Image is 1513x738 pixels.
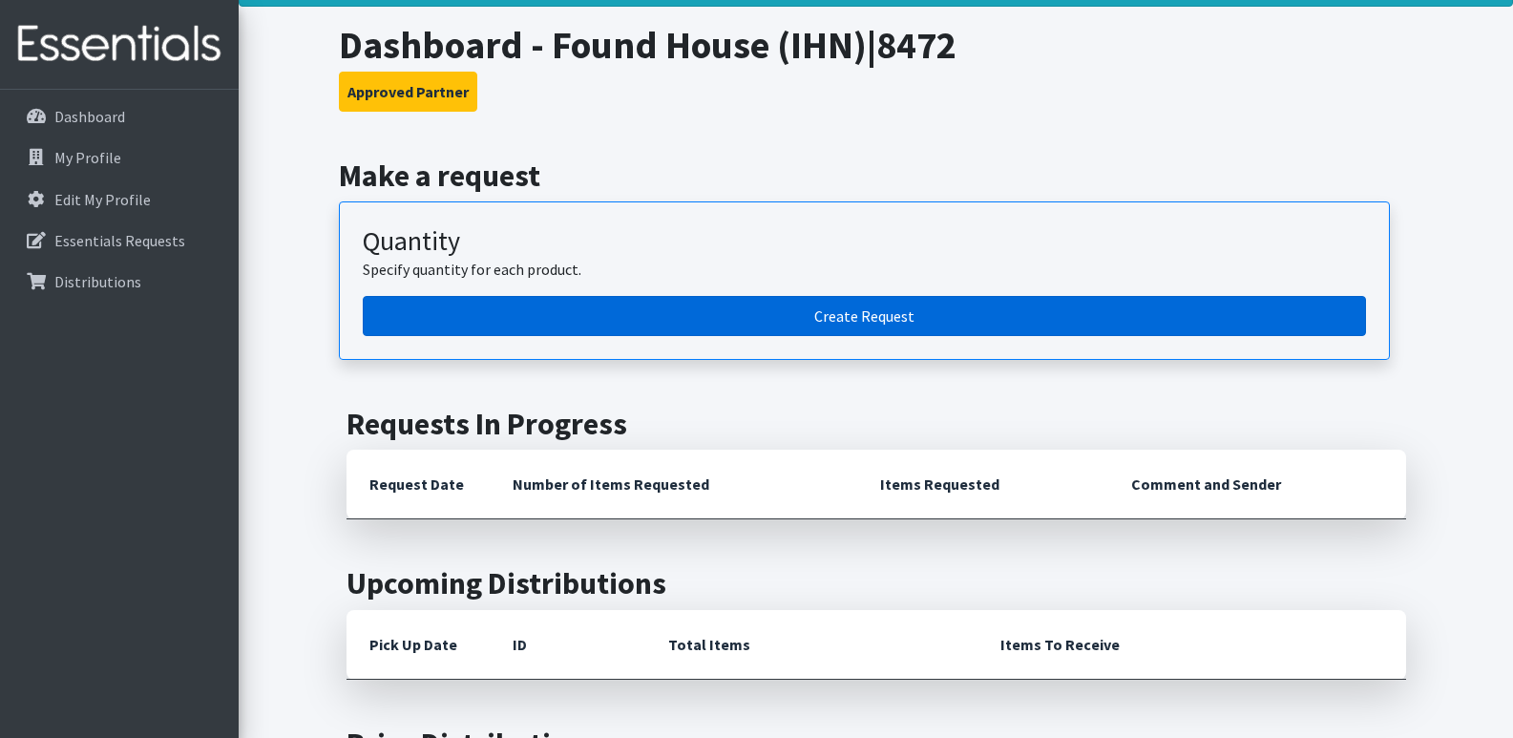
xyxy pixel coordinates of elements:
th: Items Requested [857,450,1108,519]
img: HumanEssentials [8,12,231,76]
th: Total Items [645,610,977,680]
h2: Requests In Progress [347,406,1406,442]
p: Specify quantity for each product. [363,258,1366,281]
h1: Dashboard - Found House (IHN)|8472 [339,22,1413,68]
th: Items To Receive [977,610,1406,680]
h2: Make a request [339,158,1413,194]
th: Pick Up Date [347,610,490,680]
a: Edit My Profile [8,180,231,219]
h3: Quantity [363,225,1366,258]
p: Dashboard [54,107,125,126]
th: Number of Items Requested [490,450,858,519]
p: Edit My Profile [54,190,151,209]
th: Request Date [347,450,490,519]
a: Distributions [8,263,231,301]
th: Comment and Sender [1108,450,1405,519]
p: Distributions [54,272,141,291]
a: Essentials Requests [8,221,231,260]
p: Essentials Requests [54,231,185,250]
button: Approved Partner [339,72,477,112]
p: My Profile [54,148,121,167]
a: Create a request by quantity [363,296,1366,336]
a: My Profile [8,138,231,177]
h2: Upcoming Distributions [347,565,1406,601]
th: ID [490,610,645,680]
a: Dashboard [8,97,231,136]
